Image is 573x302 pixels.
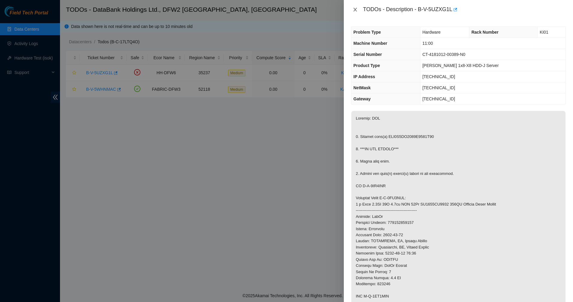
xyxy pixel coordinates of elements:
span: close [353,7,358,12]
span: Hardware [422,30,441,35]
span: 11:00 [422,41,433,46]
span: IP Address [353,74,375,79]
div: TODOs - Description - B-V-5UZXG1L [363,5,566,14]
span: [TECHNICAL_ID] [422,85,455,90]
span: Product Type [353,63,380,68]
span: Serial Number [353,52,382,57]
span: [TECHNICAL_ID] [422,74,455,79]
span: Problem Type [353,30,381,35]
span: KI01 [540,30,548,35]
button: Close [351,7,359,13]
span: [PERSON_NAME] 1x8-X8 HDD-J Server [422,63,499,68]
span: CT-4181012-00389-N0 [422,52,465,57]
span: [TECHNICAL_ID] [422,96,455,101]
span: Machine Number [353,41,387,46]
span: NetMask [353,85,371,90]
span: Rack Number [471,30,498,35]
span: Gateway [353,96,371,101]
